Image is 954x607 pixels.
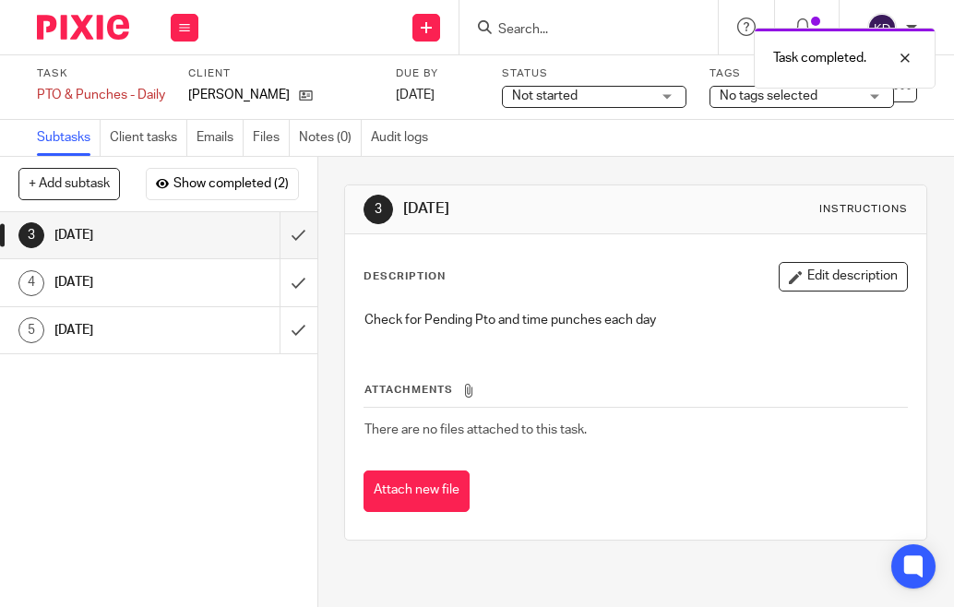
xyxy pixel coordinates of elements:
[146,168,299,199] button: Show completed (2)
[37,66,165,81] label: Task
[512,89,578,102] span: Not started
[773,49,866,67] p: Task completed.
[37,86,165,104] div: PTO &amp; Punches - Daily
[396,66,479,81] label: Due by
[371,120,437,156] a: Audit logs
[364,311,907,329] p: Check for Pending Pto and time punches each day
[867,13,897,42] img: svg%3E
[37,15,129,40] img: Pixie
[18,270,44,296] div: 4
[253,120,290,156] a: Files
[403,199,675,219] h1: [DATE]
[364,470,470,512] button: Attach new file
[819,202,908,217] div: Instructions
[37,120,101,156] a: Subtasks
[54,316,192,344] h1: [DATE]
[54,221,192,249] h1: [DATE]
[110,120,187,156] a: Client tasks
[364,423,587,436] span: There are no files attached to this task.
[364,269,446,284] p: Description
[779,262,908,292] button: Edit description
[173,177,289,192] span: Show completed (2)
[18,317,44,343] div: 5
[720,89,817,102] span: No tags selected
[188,66,373,81] label: Client
[364,385,453,395] span: Attachments
[364,195,393,224] div: 3
[188,86,290,104] p: [PERSON_NAME]
[299,120,362,156] a: Notes (0)
[396,89,435,101] span: [DATE]
[18,168,120,199] button: + Add subtask
[37,86,165,104] div: PTO & Punches - Daily
[54,268,192,296] h1: [DATE]
[18,222,44,248] div: 3
[197,120,244,156] a: Emails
